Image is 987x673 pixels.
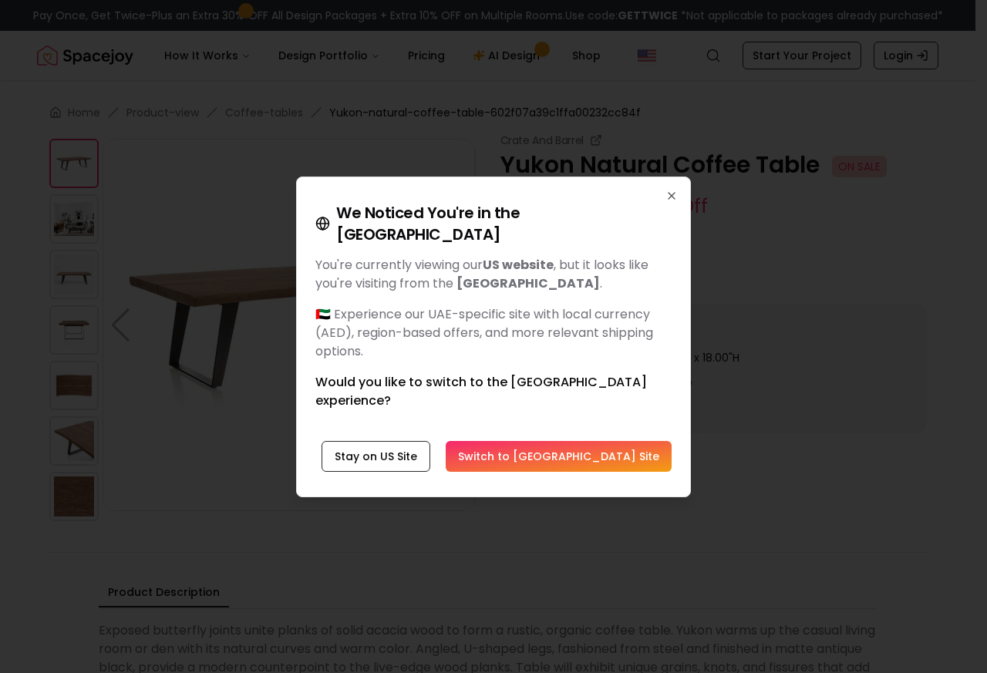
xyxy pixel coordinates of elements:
p: 🇦🇪 Experience our UAE-specific site with local currency (AED), region-based offers, and more rele... [315,305,672,361]
p: You're currently viewing our , but it looks like you're visiting from the . [315,256,672,293]
span: We Noticed You're in the [GEOGRAPHIC_DATA] [336,202,672,245]
button: Switch to [GEOGRAPHIC_DATA] Site [446,441,672,472]
strong: US website [483,256,554,274]
strong: [GEOGRAPHIC_DATA] [456,274,600,292]
p: Would you like to switch to the [GEOGRAPHIC_DATA] experience? [315,373,672,410]
button: Stay on US Site [322,441,430,472]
